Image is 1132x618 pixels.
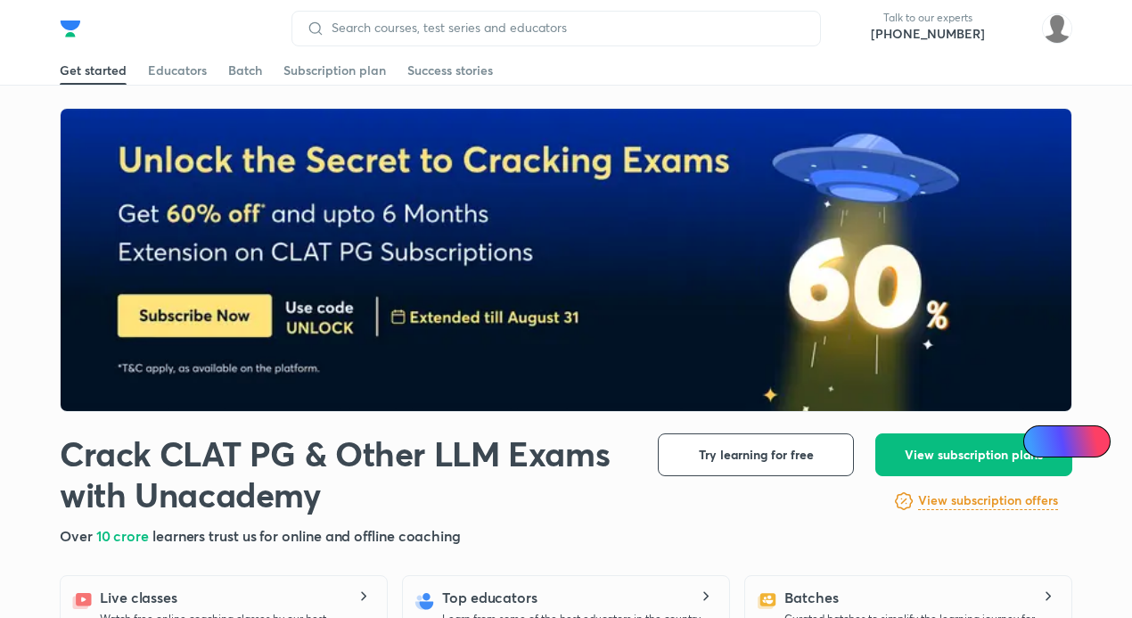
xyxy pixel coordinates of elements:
a: View subscription offers [918,490,1058,512]
button: Try learning for free [658,433,854,476]
img: call-us [835,11,871,46]
div: Batch [228,62,262,79]
h5: Top educators [442,587,537,608]
span: View subscription plans [905,446,1043,464]
span: Over [60,526,96,545]
a: Get started [60,56,127,85]
h1: Crack CLAT PG & Other LLM Exams with Unacademy [60,433,629,515]
div: Success stories [407,62,493,79]
img: avatar [999,14,1028,43]
img: Icon [1034,434,1048,449]
a: Subscription plan [283,56,386,85]
h5: Live classes [100,587,177,608]
h5: Batches [784,587,838,608]
span: Try learning for free [699,446,814,464]
img: Company Logo [60,18,81,39]
a: Educators [148,56,207,85]
input: Search courses, test series and educators [324,21,806,35]
div: Get started [60,62,127,79]
h6: View subscription offers [918,491,1058,510]
a: Success stories [407,56,493,85]
a: Batch [228,56,262,85]
span: Ai Doubts [1053,434,1100,449]
span: 10 crore [96,526,152,545]
span: learners trust us for online and offline coaching [152,526,461,545]
a: Ai Doubts [1023,425,1111,457]
button: View subscription plans [875,433,1072,476]
div: Subscription plan [283,62,386,79]
img: Adithyan [1042,13,1072,44]
a: [PHONE_NUMBER] [871,25,985,43]
div: Educators [148,62,207,79]
p: Talk to our experts [871,11,985,25]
